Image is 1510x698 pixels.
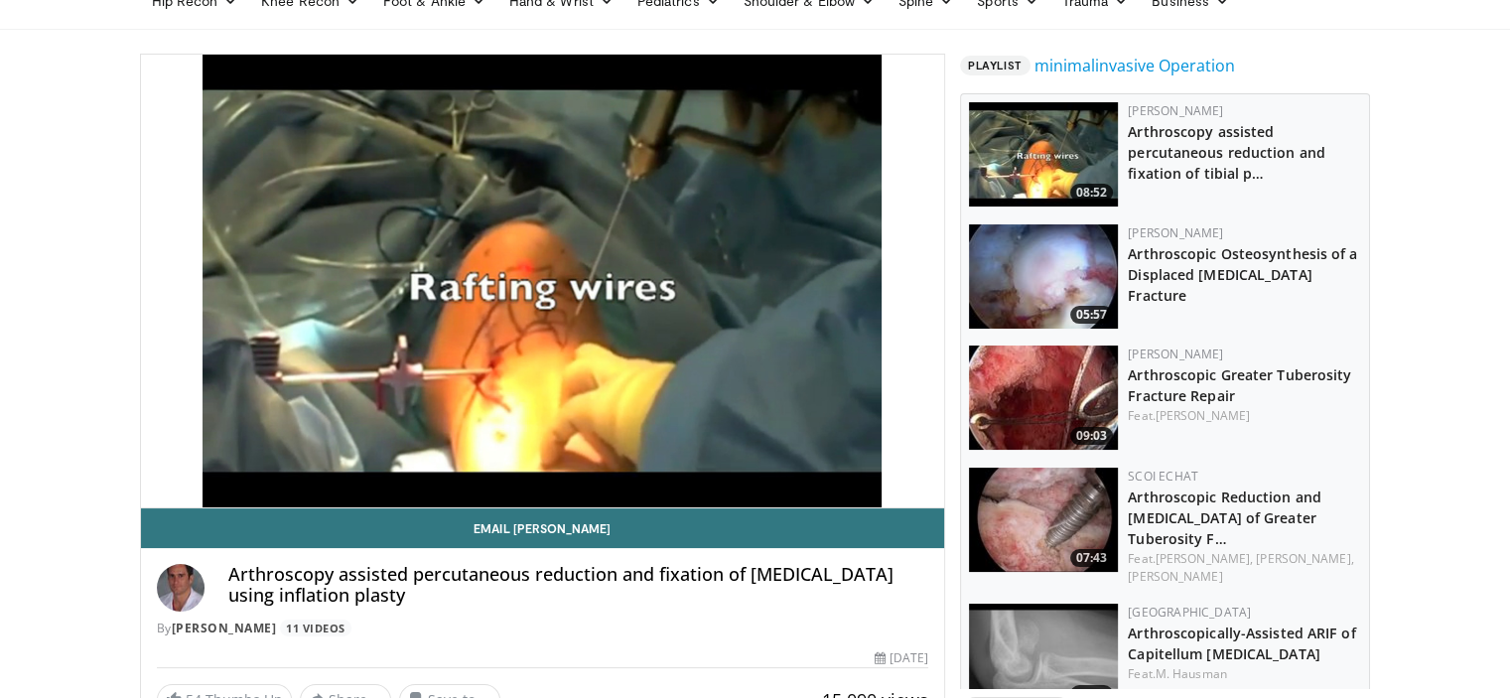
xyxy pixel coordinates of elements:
a: 09:03 [969,346,1118,450]
a: Arthroscopic Greater Tuberosity Fracture Repair [1128,365,1351,405]
img: 274878_0001_1.png.150x105_q85_crop-smart_upscale.jpg [969,468,1118,572]
img: 321455_0000_1.png.150x105_q85_crop-smart_upscale.jpg [969,102,1118,207]
img: -TiYc6krEQGNAzh34xMDoxOjA4MTsiGN_1.150x105_q85_crop-smart_upscale.jpg [969,346,1118,450]
a: [PERSON_NAME] [1128,568,1222,585]
a: Arthroscopic Osteosynthesis of a Displaced [MEDICAL_DATA] Fracture [1128,244,1357,305]
span: Playlist [960,56,1030,75]
a: 07:43 [969,468,1118,572]
a: SCOI eChat [1128,468,1198,485]
a: [PERSON_NAME] [1128,102,1223,119]
div: By [157,620,929,637]
span: 05:57 [1070,306,1113,324]
a: [PERSON_NAME], [1156,550,1253,567]
a: [PERSON_NAME] [1156,407,1250,424]
a: [PERSON_NAME], [1256,550,1353,567]
a: [PERSON_NAME] [172,620,277,636]
span: 08:52 [1070,184,1113,202]
video-js: Video Player [141,55,945,508]
div: Feat. [1128,407,1361,425]
img: matsuda_femheadfx_3.png.150x105_q85_crop-smart_upscale.jpg [969,224,1118,329]
div: [DATE] [875,649,928,667]
a: M. Hausman [1156,665,1227,682]
h4: Arthroscopy assisted percutaneous reduction and fixation of [MEDICAL_DATA] using inflation plasty [228,564,929,607]
a: [GEOGRAPHIC_DATA] [1128,604,1251,621]
div: Feat. [1128,665,1361,683]
a: 11 Videos [280,620,352,636]
a: minimalinvasive Operation [1034,54,1235,77]
a: 05:57 [969,224,1118,329]
div: Feat. [1128,550,1361,586]
a: [PERSON_NAME] [1128,346,1223,362]
a: Arthroscopically-Assisted ARIF of Capitellum [MEDICAL_DATA] [1128,624,1355,663]
span: 09:03 [1070,427,1113,445]
a: Arthroscopic Reduction and [MEDICAL_DATA] of Greater Tuberosity F… [1128,488,1321,548]
a: [PERSON_NAME] [1128,224,1223,241]
a: 08:52 [969,102,1118,207]
span: 07:43 [1070,549,1113,567]
a: Email [PERSON_NAME] [141,508,945,548]
a: Arthroscopy assisted percutaneous reduction and fixation of tibial p… [1128,122,1325,183]
img: Avatar [157,564,205,612]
